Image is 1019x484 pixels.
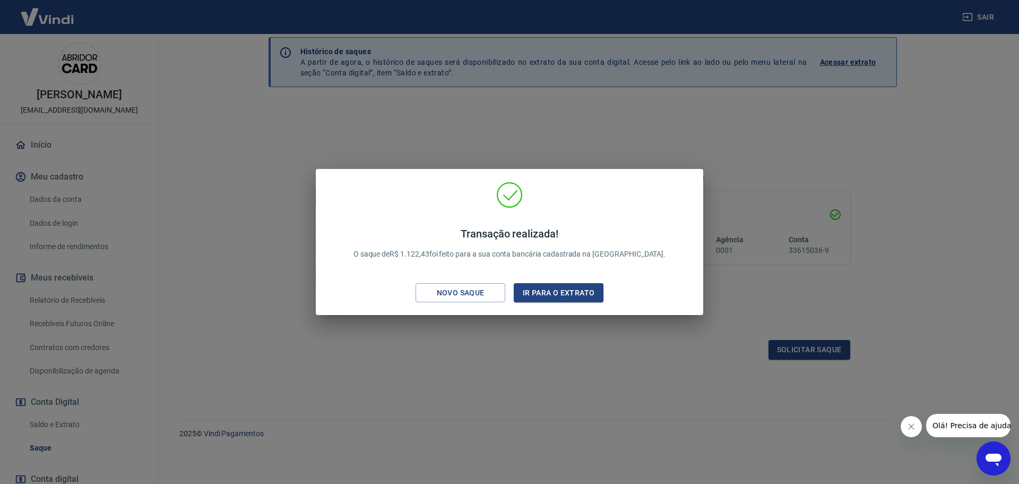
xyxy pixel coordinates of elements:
[514,283,603,303] button: Ir para o extrato
[977,441,1011,475] iframe: Botão para abrir a janela de mensagens
[424,286,497,300] div: Novo saque
[926,414,1011,437] iframe: Mensagem da empresa
[6,7,89,16] span: Olá! Precisa de ajuda?
[353,227,666,240] h4: Transação realizada!
[353,227,666,260] p: O saque de R$ 1.122,43 foi feito para a sua conta bancária cadastrada na [GEOGRAPHIC_DATA].
[901,416,922,437] iframe: Fechar mensagem
[416,283,505,303] button: Novo saque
